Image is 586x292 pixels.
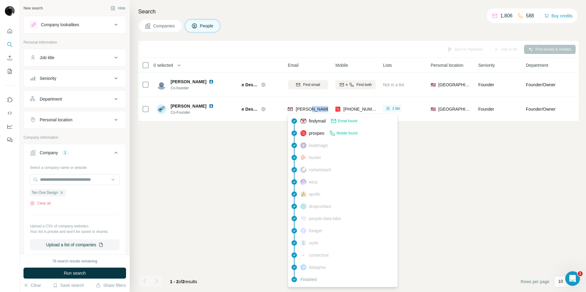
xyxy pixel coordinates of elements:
[392,106,400,111] span: 1 list
[337,130,358,136] span: Mobile found
[300,254,306,257] img: provider contactout logo
[52,258,97,264] div: 78 search results remaining
[170,279,197,284] span: results
[24,135,126,140] p: Company information
[179,279,182,284] span: of
[24,92,126,106] button: Department
[300,179,306,185] img: provider wiza logo
[431,106,436,112] span: 🇺🇸
[300,167,306,173] img: provider rocketreach logo
[288,62,298,68] span: Email
[478,107,494,112] span: Founder
[53,282,84,288] button: Save search
[300,264,306,270] img: provider datagma logo
[438,106,471,112] span: [GEOGRAPHIC_DATA]
[478,82,494,87] span: Founder
[300,130,306,136] img: provider prospeo logo
[30,201,51,206] button: Clear all
[300,118,306,124] img: provider findymail logo
[24,50,126,65] button: Job title
[309,118,326,124] span: findymail
[41,22,79,28] div: Company lookalikes
[300,203,306,209] img: provider dropcontact logo
[526,106,555,112] span: Founder/Owner
[309,142,328,148] span: leadmagic
[521,279,549,285] span: Rows per page
[300,240,306,246] img: provider surfe logo
[303,82,320,87] span: Find email
[171,79,206,85] span: [PERSON_NAME]
[157,80,166,90] img: Avatar
[309,215,341,222] span: people-data-labs
[478,62,495,68] span: Seniority
[300,276,317,283] span: Finished
[30,229,120,234] p: Your list is private and won't be saved or shared.
[106,4,130,13] button: Hide
[288,106,293,112] img: provider findymail logo
[5,121,15,132] button: Dashboard
[170,279,179,284] span: 1 - 2
[578,271,583,276] span: 1
[558,278,563,284] p: 10
[209,104,214,109] img: LinkedIn logo
[154,62,173,68] span: 0 selected
[64,270,86,276] span: Run search
[62,150,69,155] div: 1
[431,82,436,88] span: 🇺🇸
[30,223,120,229] p: Upload a CSV of company websites.
[309,228,322,234] span: forager
[309,264,325,270] span: datagma
[24,5,43,11] div: New search
[40,117,72,123] div: Personal location
[309,167,331,173] span: rocketreach
[138,7,579,16] h4: Search
[24,40,126,45] p: Personal information
[309,179,317,185] span: wiza
[5,26,15,37] button: Quick start
[309,240,318,246] span: surfe
[5,6,15,16] img: Avatar
[5,52,15,63] button: Enrich CSV
[5,108,15,119] button: Use Surfe API
[40,150,58,156] div: Company
[335,106,340,112] img: provider prospeo logo
[30,162,120,170] div: Select a company name or website
[544,12,573,20] button: Buy credits
[157,104,166,114] img: Avatar
[24,112,126,127] button: Personal location
[356,82,372,87] span: Find both
[30,239,120,250] button: Upload a list of companies
[565,271,580,286] iframe: Intercom live chat
[300,228,306,234] img: provider forager logo
[24,71,126,86] button: Seniority
[526,12,534,20] p: 588
[296,107,403,112] span: [PERSON_NAME][EMAIL_ADDRESS][DOMAIN_NAME]
[5,39,15,50] button: Search
[32,190,58,195] span: Ten One Design
[171,85,221,91] span: Co-founder
[383,62,392,68] span: Lists
[335,80,376,89] button: Find both
[309,252,329,258] span: contactout
[153,23,175,29] span: Companies
[309,191,320,197] span: apollo
[343,107,382,112] span: [PHONE_NUMBER]
[40,55,54,61] div: Job title
[182,279,185,284] span: 2
[309,203,331,209] span: dropcontact
[309,130,324,136] span: prospeo
[24,268,126,279] button: Run search
[300,142,306,148] img: provider leadmagic logo
[24,145,126,162] button: Company1
[338,118,357,124] span: Email found
[24,282,41,288] button: Clear
[227,82,258,88] span: Ten One Design
[5,94,15,105] button: Use Surfe on LinkedIn
[526,82,555,88] span: Founder/Owner
[300,155,306,160] img: provider hunter logo
[24,17,126,32] button: Company lookalikes
[171,103,206,109] span: [PERSON_NAME]
[309,155,321,161] span: hunter
[431,62,463,68] span: Personal location
[171,110,221,115] span: Co-Founder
